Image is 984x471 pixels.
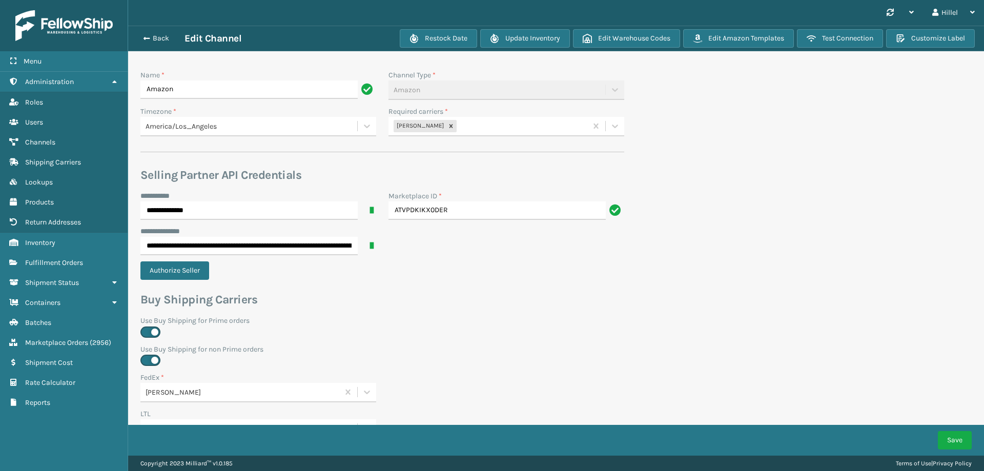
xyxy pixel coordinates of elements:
[140,408,151,419] label: LTL
[25,258,83,267] span: Fulfillment Orders
[140,372,164,383] label: FedEx
[24,57,42,66] span: Menu
[394,120,445,132] div: [PERSON_NAME]
[140,344,624,355] label: Use Buy Shipping for non Prime orders
[140,456,233,471] p: Copyright 2023 Milliard™ v 1.0.185
[25,398,50,407] span: Reports
[140,292,624,308] h3: Buy Shipping Carriers
[140,315,624,326] label: Use Buy Shipping for Prime orders
[25,198,54,207] span: Products
[25,278,79,287] span: Shipment Status
[480,29,570,48] button: Update Inventory
[933,460,972,467] a: Privacy Policy
[25,338,88,347] span: Marketplace Orders
[896,460,931,467] a: Terms of Use
[388,191,442,201] label: Marketplace ID
[140,168,624,183] h3: Selling Partner API Credentials
[90,338,111,347] span: ( 2956 )
[184,32,241,45] h3: Edit Channel
[140,261,209,280] button: Authorize Seller
[25,118,43,127] span: Users
[25,158,81,167] span: Shipping Carriers
[137,34,184,43] button: Back
[25,138,55,147] span: Channels
[886,29,975,48] button: Customize Label
[25,77,74,86] span: Administration
[146,423,170,434] div: Select...
[797,29,883,48] button: Test Connection
[15,10,113,41] img: logo
[25,98,43,107] span: Roles
[25,318,51,327] span: Batches
[938,431,972,449] button: Save
[25,358,73,367] span: Shipment Cost
[683,29,794,48] button: Edit Amazon Templates
[25,238,55,247] span: Inventory
[146,121,358,132] div: America/Los_Angeles
[140,70,165,80] label: Name
[140,266,215,275] a: Authorize Seller
[146,387,340,398] div: [PERSON_NAME]
[25,298,60,307] span: Containers
[25,178,53,187] span: Lookups
[896,456,972,471] div: |
[400,29,477,48] button: Restock Date
[25,378,75,387] span: Rate Calculator
[573,29,680,48] button: Edit Warehouse Codes
[140,106,176,117] label: Timezone
[388,70,436,80] label: Channel Type
[388,106,448,117] label: Required carriers
[25,218,81,227] span: Return Addresses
